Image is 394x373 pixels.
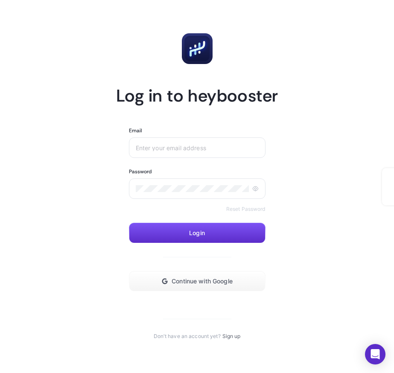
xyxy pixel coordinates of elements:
[129,223,266,243] button: Login
[129,168,152,175] label: Password
[154,333,221,340] span: Don't have an account yet?
[365,344,385,364] div: Open Intercom Messenger
[172,278,233,285] span: Continue with Google
[136,144,259,151] input: Enter your email address
[129,271,266,291] button: Continue with Google
[129,127,143,134] label: Email
[222,333,241,340] a: Sign up
[189,230,205,236] span: Login
[116,85,278,107] h1: Log in to heybooster
[226,206,266,213] a: Reset Password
